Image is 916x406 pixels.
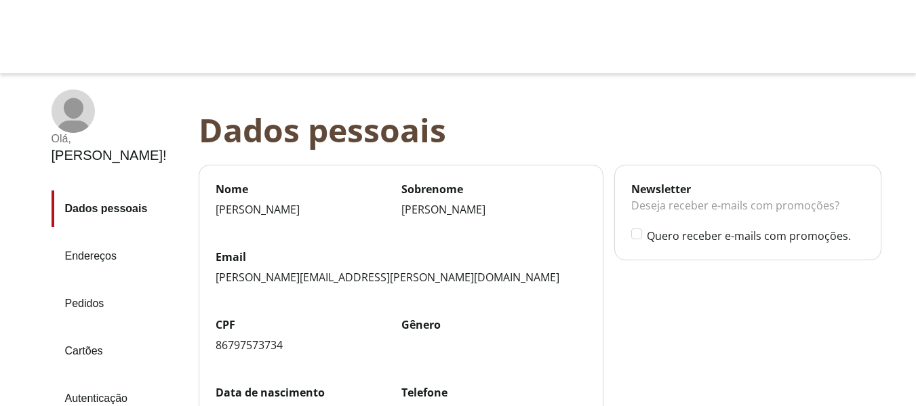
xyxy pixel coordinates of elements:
a: Dados pessoais [52,190,188,227]
div: Newsletter [631,182,864,197]
label: Nome [216,182,401,197]
label: Sobrenome [401,182,587,197]
div: [PERSON_NAME] ! [52,148,167,163]
label: Telefone [401,385,587,400]
div: Dados pessoais [199,111,892,148]
img: Logo [431,15,485,56]
div: 86797573734 [216,338,401,352]
div: Deseja receber e-mails com promoções? [631,197,864,228]
label: Quero receber e-mails com promoções. [647,228,864,243]
a: Endereços [52,238,188,275]
label: Email [216,249,587,264]
label: CPF [216,317,401,332]
a: Pedidos [52,285,188,322]
label: Data de nascimento [216,385,401,400]
div: [PERSON_NAME] [216,202,401,217]
div: [PERSON_NAME] [401,202,587,217]
label: Gênero [401,317,587,332]
div: [PERSON_NAME][EMAIL_ADDRESS][PERSON_NAME][DOMAIN_NAME] [216,270,587,285]
a: Logo [426,9,491,64]
div: Olá , [52,133,167,145]
a: Cartões [52,333,188,369]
